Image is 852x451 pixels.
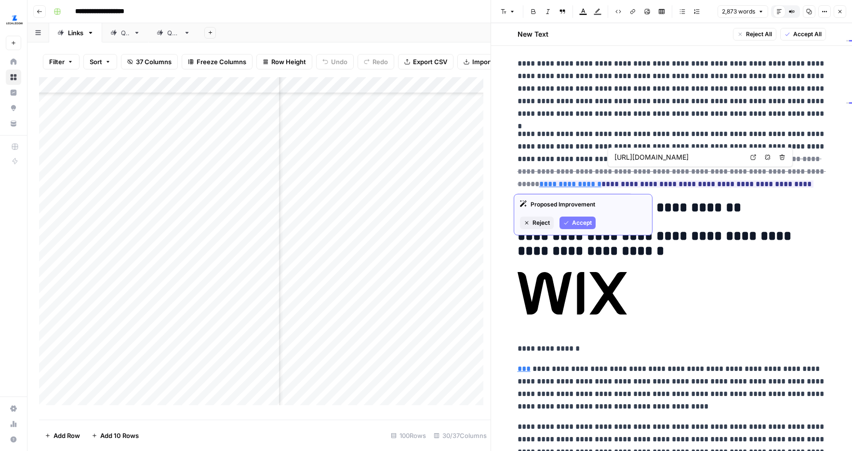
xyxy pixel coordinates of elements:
button: Sort [83,54,117,69]
span: Filter [49,57,65,67]
div: QA [121,28,130,38]
span: Freeze Columns [197,57,246,67]
span: Reject All [746,30,772,39]
a: Links [49,23,102,42]
button: 2,873 words [718,5,768,18]
span: Accept All [793,30,822,39]
button: Add 10 Rows [86,428,145,443]
button: Filter [43,54,80,69]
button: Add Row [39,428,86,443]
button: Undo [316,54,354,69]
button: 37 Columns [121,54,178,69]
a: Home [6,54,21,69]
a: Usage [6,416,21,432]
div: 30/37 Columns [430,428,491,443]
span: Import CSV [472,57,507,67]
button: Reject All [733,28,776,41]
a: Browse [6,69,21,85]
button: Help + Support [6,432,21,447]
button: Workspace: LegalZoom [6,8,21,32]
a: QA2 [148,23,199,42]
div: 100 Rows [387,428,430,443]
img: LegalZoom Logo [6,11,23,28]
h2: New Text [518,29,548,39]
div: Links [68,28,83,38]
span: Row Height [271,57,306,67]
span: Undo [331,57,347,67]
button: Export CSV [398,54,453,69]
span: Redo [373,57,388,67]
span: Export CSV [413,57,447,67]
button: Accept All [780,28,826,41]
button: Redo [358,54,394,69]
div: QA2 [167,28,180,38]
a: Settings [6,401,21,416]
span: Add Row [53,431,80,440]
span: Add 10 Rows [100,431,139,440]
a: Your Data [6,116,21,131]
button: Row Height [256,54,312,69]
a: Opportunities [6,100,21,116]
a: Insights [6,85,21,100]
span: Sort [90,57,102,67]
span: 2,873 words [722,7,755,16]
button: Import CSV [457,54,513,69]
button: Freeze Columns [182,54,253,69]
a: QA [102,23,148,42]
span: 37 Columns [136,57,172,67]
